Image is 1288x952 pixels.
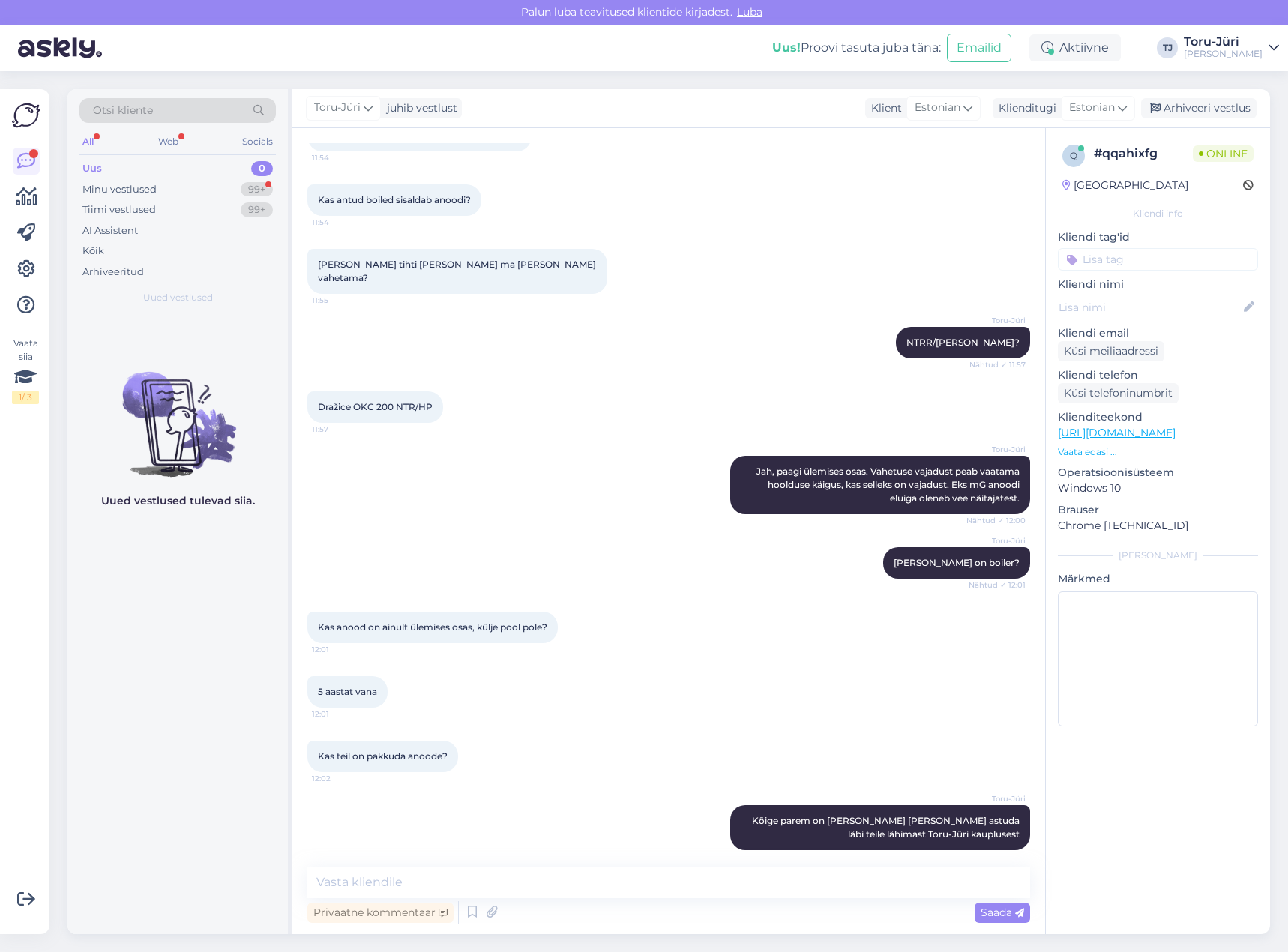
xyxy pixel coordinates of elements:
div: Küsi telefoninumbrit [1058,383,1179,403]
span: Nähtud ✓ 12:01 [969,579,1026,591]
span: Estonian [915,100,960,116]
div: Kliendi info [1058,207,1258,220]
span: 11:57 [312,424,368,435]
p: Märkmed [1058,571,1258,587]
span: Toru-Jüri [969,444,1026,455]
span: Toru-Jüri [969,315,1026,326]
div: Uus [82,161,102,176]
div: [GEOGRAPHIC_DATA] [1062,178,1188,193]
div: Klienditugi [993,100,1056,116]
p: Kliendi nimi [1058,277,1258,292]
div: Socials [239,132,276,151]
span: NTRR/[PERSON_NAME]? [906,337,1020,348]
b: Uus! [772,40,801,55]
p: Klienditeekond [1058,409,1258,425]
div: Tiimi vestlused [82,202,156,217]
div: 99+ [241,182,273,197]
span: Uued vestlused [143,291,213,304]
span: 5 aastat vana [318,686,377,697]
div: Proovi tasuta juba täna: [772,39,941,57]
div: Arhiveeri vestlus [1141,98,1257,118]
span: Kas antud boiled sisaldab anoodi? [318,194,471,205]
span: Toru-Jüri [969,793,1026,804]
span: Toru-Jüri [969,535,1026,546]
span: Nähtud ✓ 11:57 [969,359,1026,370]
span: Nähtud ✓ 12:03 [967,851,1026,862]
span: Saada [981,906,1024,919]
div: # qqahixfg [1094,145,1193,163]
p: Kliendi email [1058,325,1258,341]
div: Toru-Jüri [1184,36,1263,48]
p: Brauser [1058,502,1258,518]
img: Askly Logo [12,101,40,130]
div: [PERSON_NAME] [1058,549,1258,562]
span: 12:01 [312,708,368,720]
div: Web [155,132,181,151]
span: 12:02 [312,773,368,784]
div: TJ [1157,37,1178,58]
span: Dražice OKC 200 NTR/HP [318,401,433,412]
span: [PERSON_NAME] on boiler? [894,557,1020,568]
a: [URL][DOMAIN_NAME] [1058,426,1176,439]
p: Vaata edasi ... [1058,445,1258,459]
img: No chats [67,345,288,480]
div: 0 [251,161,273,176]
span: Online [1193,145,1254,162]
div: AI Assistent [82,223,138,238]
p: Kliendi tag'id [1058,229,1258,245]
span: Kas anood on ainult ülemises osas, külje pool pole? [318,621,547,633]
button: Emailid [947,34,1011,62]
span: Nähtud ✓ 12:00 [966,515,1026,526]
span: 12:01 [312,644,368,655]
span: Kõige parem on [PERSON_NAME] [PERSON_NAME] astuda läbi teile lähimast Toru-Jüri kauplusest [752,815,1022,840]
span: [PERSON_NAME] tihti [PERSON_NAME] ma [PERSON_NAME] vahetama? [318,259,598,283]
span: 11:55 [312,295,368,306]
div: Privaatne kommentaar [307,903,454,923]
p: Operatsioonisüsteem [1058,465,1258,480]
p: Uued vestlused tulevad siia. [101,493,255,509]
p: Windows 10 [1058,480,1258,496]
span: q [1070,150,1077,161]
div: [PERSON_NAME] [1184,48,1263,60]
div: Aktiivne [1029,34,1121,61]
div: All [79,132,97,151]
p: Kliendi telefon [1058,367,1258,383]
div: juhib vestlust [381,100,457,116]
div: Klient [865,100,902,116]
div: Vaata siia [12,337,39,404]
a: Toru-Jüri[PERSON_NAME] [1184,36,1279,60]
span: 11:54 [312,152,368,163]
span: Otsi kliente [93,103,153,118]
div: 99+ [241,202,273,217]
span: Luba [732,5,767,19]
span: 11:54 [312,217,368,228]
input: Lisa nimi [1059,299,1241,316]
span: Toru-Jüri [314,100,361,116]
div: 1 / 3 [12,391,39,404]
div: Küsi meiliaadressi [1058,341,1164,361]
input: Lisa tag [1058,248,1258,271]
span: Jah, paagi ülemises osas. Vahetuse vajadust peab vaatama hoolduse käigus, kas selleks on vajadust... [756,466,1022,504]
div: Kõik [82,244,104,259]
span: Estonian [1069,100,1115,116]
div: Minu vestlused [82,182,157,197]
div: Arhiveeritud [82,265,144,280]
p: Chrome [TECHNICAL_ID] [1058,518,1258,534]
span: Kas teil on pakkuda anoode? [318,750,448,762]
